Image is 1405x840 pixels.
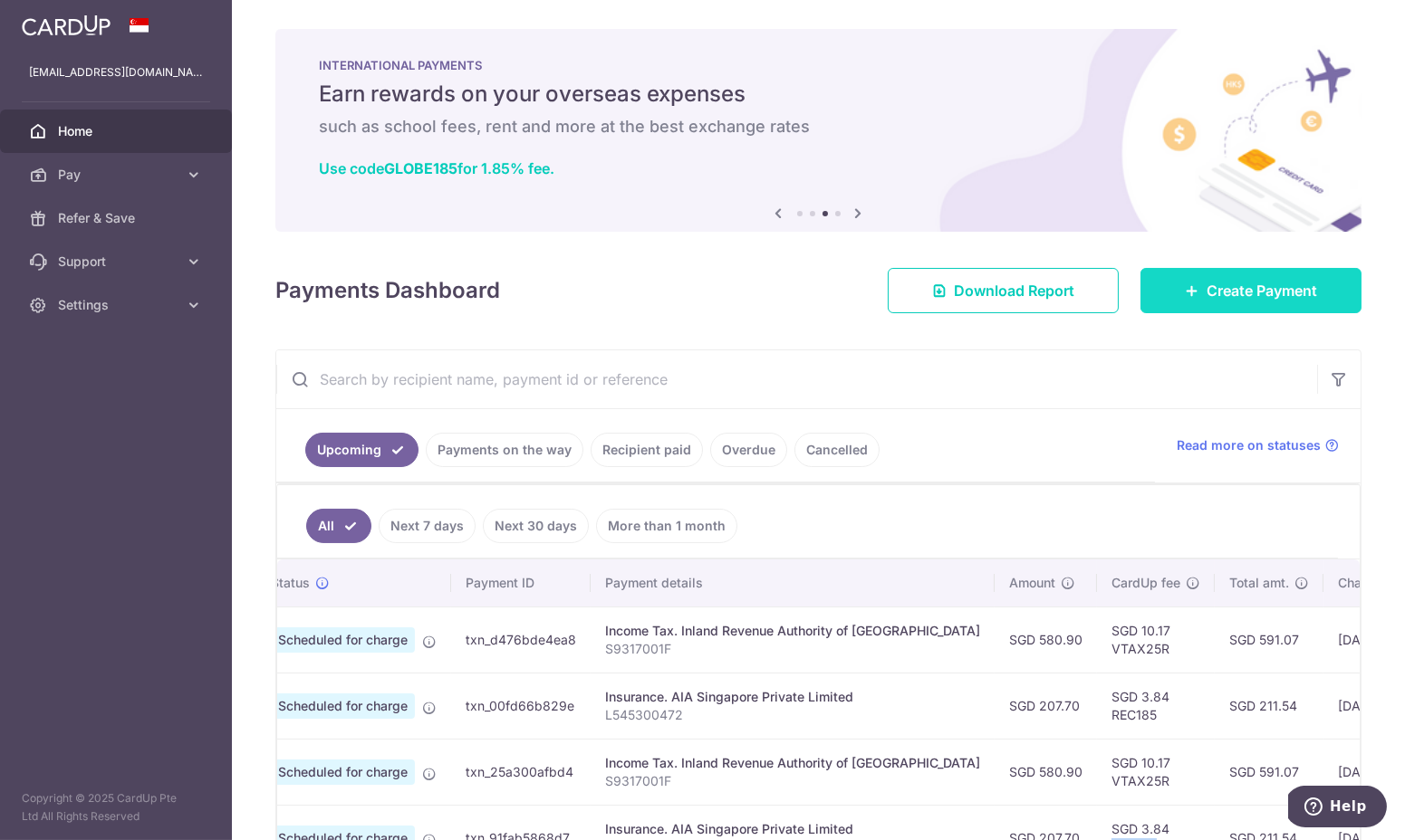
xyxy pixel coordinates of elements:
[605,706,980,724] p: L545300472
[305,433,419,467] a: Upcoming
[58,296,178,314] span: Settings
[58,166,178,184] span: Pay
[1097,739,1215,805] td: SGD 10.17 VTAX25R
[1177,436,1339,454] a: Read more on statuses
[1111,574,1180,592] span: CardUp fee
[605,688,980,706] div: Insurance. AIA Singapore Private Limited
[1207,280,1317,301] span: Create Payment
[271,759,415,785] span: Scheduled for charge
[306,509,371,543] a: All
[384,159,457,177] b: GLOBE185
[275,274,500,307] h4: Payments Dashboard
[271,627,415,653] span: Scheduled for charge
[995,673,1097,739] td: SGD 207.70
[58,253,178,271] span: Support
[275,29,1362,232] img: International Payment Banner
[319,159,554,177] a: Use codeGLOBE185for 1.85% fee.
[276,350,1317,408] input: Search by recipient name, payment id or reference
[319,58,1318,72] p: INTERNATIONAL PAYMENTS
[451,739,591,805] td: txn_25a300afbd4
[995,606,1097,673] td: SGD 580.90
[271,574,310,592] span: Status
[379,509,476,543] a: Next 7 days
[1215,739,1323,805] td: SGD 591.07
[58,209,178,227] span: Refer & Save
[995,739,1097,805] td: SGD 580.90
[1009,574,1055,592] span: Amount
[426,433,583,467] a: Payments on the way
[605,820,980,838] div: Insurance. AIA Singapore Private Limited
[58,122,178,140] span: Home
[605,640,980,658] p: S9317001F
[451,606,591,673] td: txn_d476bde4ea8
[271,693,415,719] span: Scheduled for charge
[1097,606,1215,673] td: SGD 10.17 VTAX25R
[605,622,980,640] div: Income Tax. Inland Revenue Authority of [GEOGRAPHIC_DATA]
[1215,673,1323,739] td: SGD 211.54
[319,80,1318,109] h5: Earn rewards on your overseas expenses
[29,63,203,81] p: [EMAIL_ADDRESS][DOMAIN_NAME]
[1097,673,1215,739] td: SGD 3.84 REC185
[1140,268,1362,313] a: Create Payment
[451,673,591,739] td: txn_00fd66b829e
[954,280,1074,301] span: Download Report
[1177,436,1321,454] span: Read more on statuses
[794,433,880,467] a: Cancelled
[591,433,703,467] a: Recipient paid
[591,559,995,606] th: Payment details
[710,433,787,467] a: Overdue
[451,559,591,606] th: Payment ID
[1215,606,1323,673] td: SGD 591.07
[605,754,980,772] div: Income Tax. Inland Revenue Authority of [GEOGRAPHIC_DATA]
[1229,574,1289,592] span: Total amt.
[483,509,589,543] a: Next 30 days
[22,14,111,36] img: CardUp
[605,772,980,790] p: S9317001F
[1288,786,1387,831] iframe: Opens a widget where you can find more information
[888,268,1119,313] a: Download Report
[319,116,1318,138] h6: such as school fees, rent and more at the best exchange rates
[596,509,737,543] a: More than 1 month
